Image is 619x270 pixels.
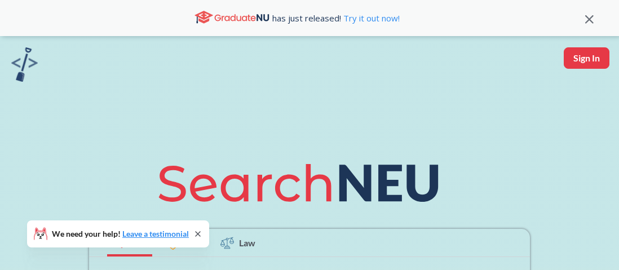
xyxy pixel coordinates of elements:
[11,47,38,85] a: sandbox logo
[272,12,400,24] span: has just released!
[564,47,609,69] button: Sign In
[239,236,255,249] span: Law
[122,229,189,238] a: Leave a testimonial
[52,230,189,238] span: We need your help!
[341,12,400,24] a: Try it out now!
[11,47,38,82] img: sandbox logo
